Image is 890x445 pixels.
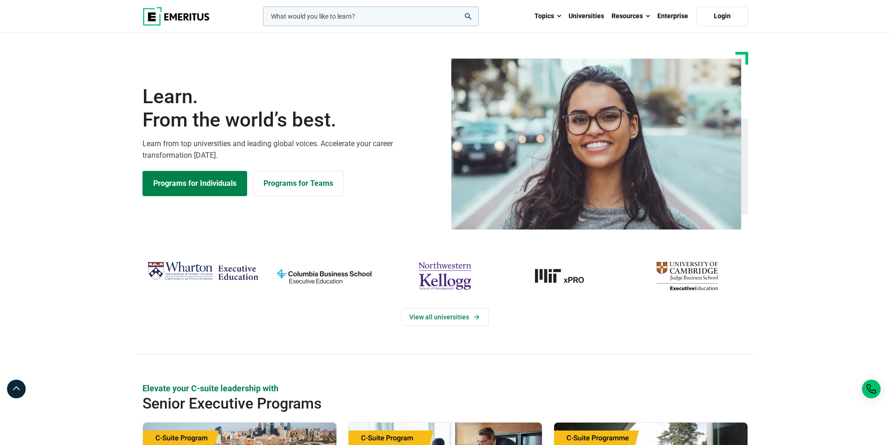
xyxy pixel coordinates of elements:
[268,258,380,294] img: columbia-business-school
[142,171,247,196] a: Explore Programs
[142,382,748,394] p: Elevate your C-suite leadership with
[142,108,440,132] span: From the world’s best.
[389,258,501,294] img: northwestern-kellogg
[401,308,489,326] a: View Universities
[253,171,344,196] a: Explore for Business
[142,394,687,413] h2: Senior Executive Programs
[510,258,622,294] a: MIT-xPRO
[142,138,440,162] p: Learn from top universities and leading global voices. Accelerate your career transformation [DATE].
[631,258,743,294] img: cambridge-judge-business-school
[451,58,741,230] img: Learn from the world's best
[697,7,748,26] a: Login
[142,85,440,132] h1: Learn.
[147,258,259,285] img: Wharton Executive Education
[263,7,479,26] input: woocommerce-product-search-field-0
[510,258,622,294] img: MIT xPRO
